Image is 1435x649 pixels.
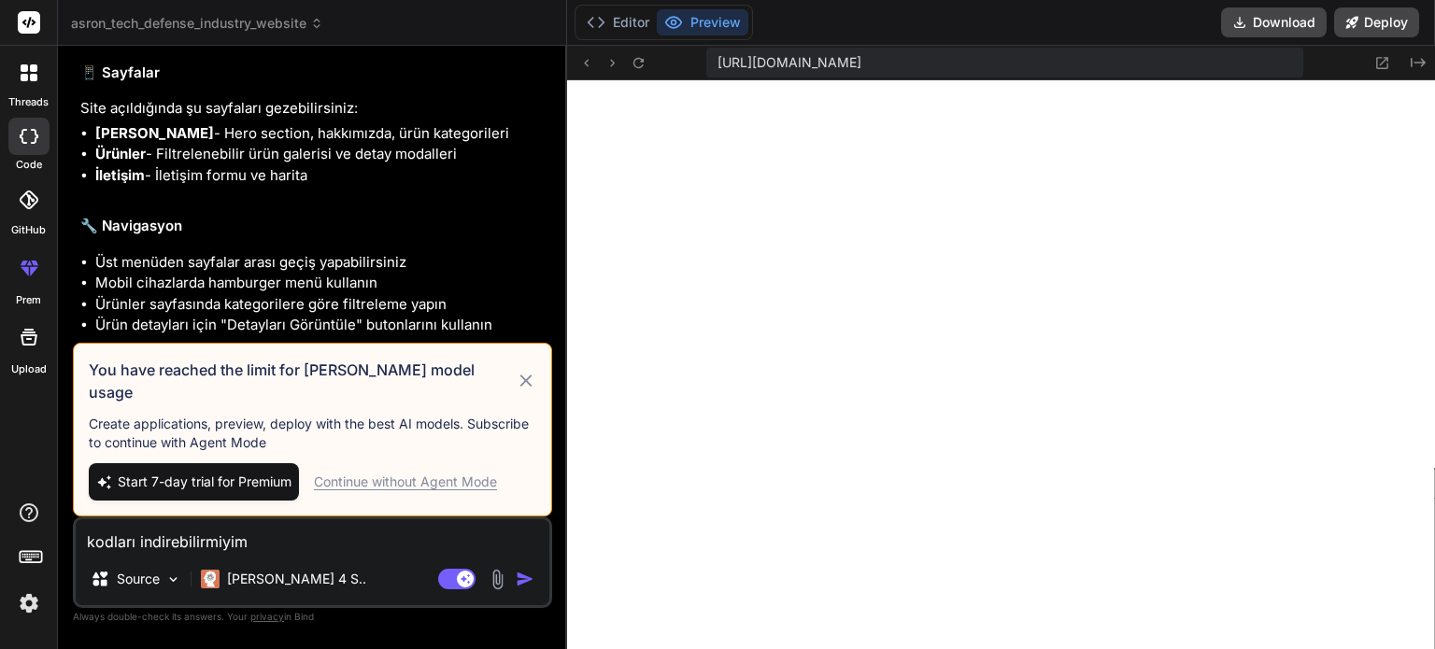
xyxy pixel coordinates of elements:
p: Site açıldığında şu sayfaları gezebilirsiniz: [80,98,548,120]
label: GitHub [11,222,46,238]
textarea: kodları indirebilirmiyim [76,519,549,553]
label: code [16,157,42,173]
li: Mobil cihazlarda hamburger menü kullanın [95,273,548,294]
img: Claude 4 Sonnet [201,570,220,588]
button: Deploy [1334,7,1419,37]
div: Continue without Agent Mode [314,473,497,491]
label: Upload [11,361,47,377]
p: Always double-check its answers. Your in Bind [73,608,552,626]
img: Pick Models [165,571,181,587]
p: Source [117,570,160,588]
button: Download [1221,7,1327,37]
li: Üst menüden sayfalar arası geçiş yapabilirsiniz [95,252,548,274]
span: asron_tech_defense_industry_website [71,14,323,33]
span: Start 7-day trial for Premium [118,473,291,491]
img: settings [13,587,45,619]
label: threads [8,94,49,110]
p: Create applications, preview, deploy with the best AI models. Subscribe to continue with Agent Mode [89,415,536,452]
img: icon [516,570,534,588]
li: - İletişim formu ve harita [95,165,548,187]
button: Start 7-day trial for Premium [89,463,299,501]
iframe: Preview [567,80,1435,649]
strong: Ürünler [95,145,146,162]
h2: 📱 Sayfalar [80,63,548,84]
span: privacy [250,611,284,622]
strong: İletişim [95,166,145,184]
span: [URL][DOMAIN_NAME] [717,53,861,72]
p: [PERSON_NAME] 4 S.. [227,570,366,588]
img: attachment [487,569,508,590]
strong: [PERSON_NAME] [95,124,214,142]
button: Preview [657,9,748,35]
li: Ürün detayları için "Detayları Görüntüle" butonlarını kullanın [95,315,548,336]
h2: 🔧 Navigasyon [80,216,548,237]
li: Ürünler sayfasında kategorilere göre filtreleme yapın [95,294,548,316]
h3: You have reached the limit for [PERSON_NAME] model usage [89,359,516,403]
label: prem [16,292,41,308]
button: Editor [579,9,657,35]
li: - Hero section, hakkımızda, ürün kategorileri [95,123,548,145]
li: - Filtrelenebilir ürün galerisi ve detay modalleri [95,144,548,165]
